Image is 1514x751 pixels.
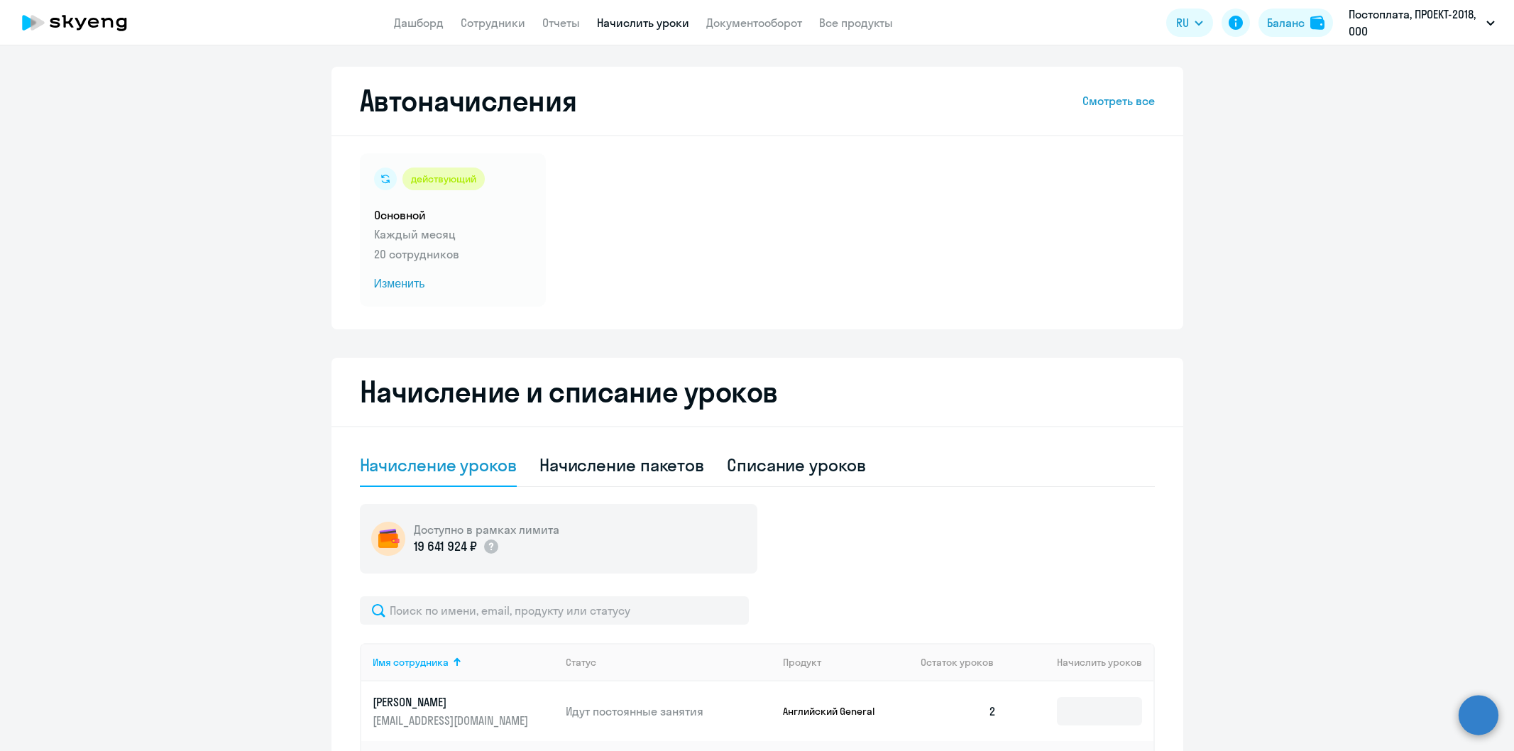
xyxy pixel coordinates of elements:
[597,16,689,30] a: Начислить уроки
[373,713,532,728] p: [EMAIL_ADDRESS][DOMAIN_NAME]
[402,168,485,190] div: действующий
[909,681,1009,741] td: 2
[373,694,555,728] a: [PERSON_NAME][EMAIL_ADDRESS][DOMAIN_NAME]
[783,705,889,718] p: Английский General
[373,656,449,669] div: Имя сотрудника
[783,656,821,669] div: Продукт
[1166,9,1213,37] button: RU
[539,454,704,476] div: Начисление пакетов
[373,694,532,710] p: [PERSON_NAME]
[414,522,559,537] h5: Доступно в рамках лимита
[374,275,532,292] span: Изменить
[1310,16,1324,30] img: balance
[783,656,909,669] div: Продукт
[819,16,893,30] a: Все продукты
[360,375,1155,409] h2: Начисление и списание уроков
[1176,14,1189,31] span: RU
[374,246,532,263] p: 20 сотрудников
[373,656,555,669] div: Имя сотрудника
[1267,14,1305,31] div: Баланс
[371,522,405,556] img: wallet-circle.png
[374,226,532,243] p: Каждый месяц
[1342,6,1502,40] button: Постоплата, ПРОЕКТ-2018, ООО
[566,656,772,669] div: Статус
[921,656,1009,669] div: Остаток уроков
[360,84,577,118] h2: Автоначисления
[706,16,802,30] a: Документооборот
[374,207,532,223] h5: Основной
[566,656,596,669] div: Статус
[461,16,525,30] a: Сотрудники
[414,537,477,556] p: 19 641 924 ₽
[921,656,994,669] span: Остаток уроков
[360,454,517,476] div: Начисление уроков
[566,703,772,719] p: Идут постоянные занятия
[727,454,866,476] div: Списание уроков
[394,16,444,30] a: Дашборд
[542,16,580,30] a: Отчеты
[1258,9,1333,37] button: Балансbalance
[1349,6,1481,40] p: Постоплата, ПРОЕКТ-2018, ООО
[360,596,749,625] input: Поиск по имени, email, продукту или статусу
[1082,92,1155,109] a: Смотреть все
[1008,643,1153,681] th: Начислить уроков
